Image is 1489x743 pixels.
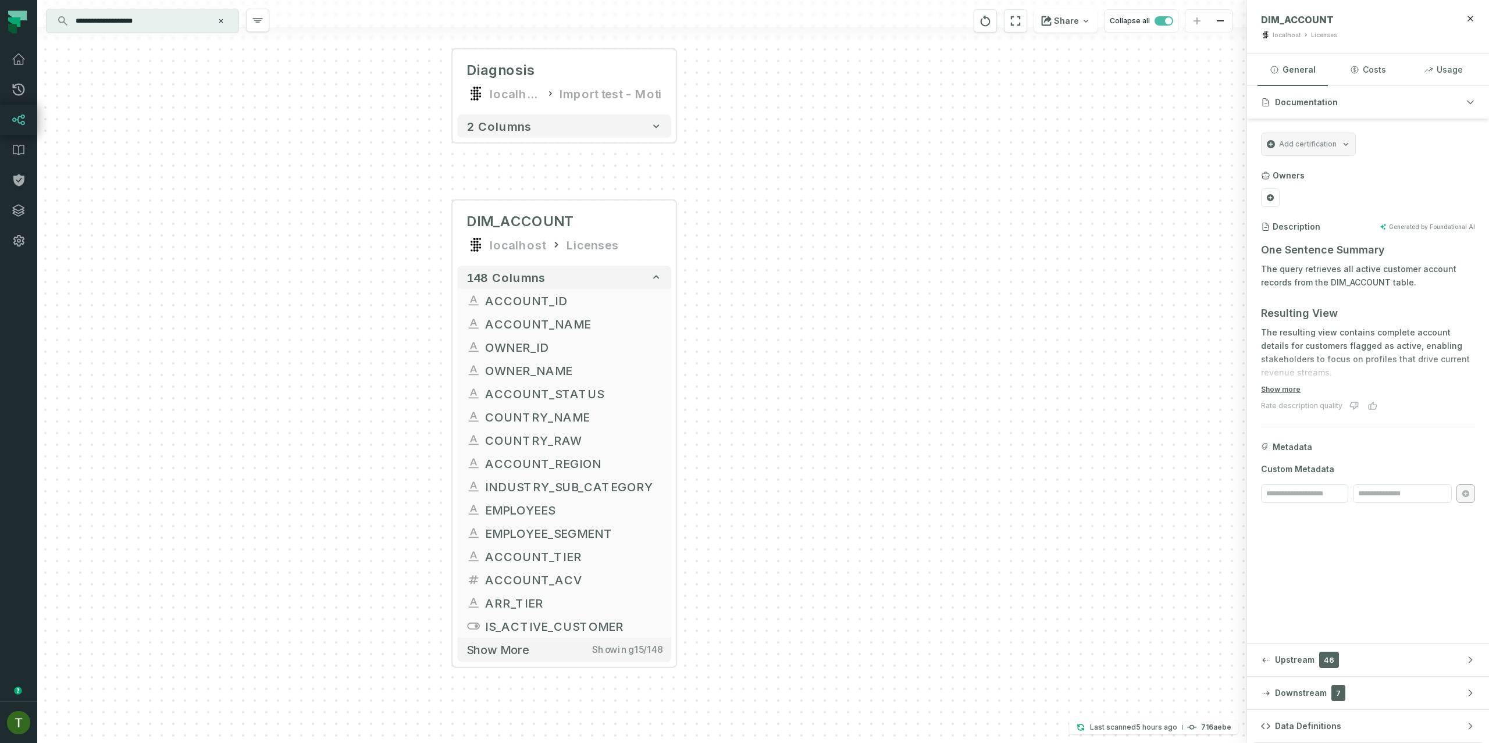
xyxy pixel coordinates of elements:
button: Clear search query [215,15,227,27]
button: INDUSTRY_SUB_CATEGORY [457,475,671,498]
span: DIM_ACCOUNT [466,212,575,231]
button: ACCOUNT_STATUS [457,382,671,405]
button: Usage [1408,54,1479,85]
div: Import test - Moti [560,84,662,103]
button: EMPLOYEES [457,498,671,521]
h3: Resulting View [1261,305,1475,322]
span: Metadata [1273,441,1312,453]
span: Custom Metadata [1261,463,1475,475]
span: COUNTRY_NAME [485,408,662,426]
button: Generated by Foundational AI [1380,223,1475,230]
button: Upstream46 [1247,644,1489,676]
span: ACCOUNT_NAME [485,315,662,333]
span: 148 columns [466,270,546,284]
button: Share [1034,9,1098,33]
span: EMPLOYEES [485,501,662,519]
span: string [466,480,480,494]
button: ACCOUNT_ID [457,289,671,312]
span: Show more [466,642,529,657]
span: string [466,526,480,540]
span: OWNER_NAME [485,362,662,379]
span: IS_ACTIVE_CUSTOMER [485,617,662,635]
span: Downstream [1275,687,1327,699]
button: ACCOUNT_ACV [457,568,671,591]
span: ACCOUNT_TIER [485,548,662,565]
span: DIM_ACCOUNT [1261,14,1334,26]
span: INDUSTRY_SUB_CATEGORY [485,478,662,495]
button: ARR_TIER [457,591,671,615]
span: ACCOUNT_STATUS [485,385,662,402]
span: string [466,410,480,424]
button: Costs [1333,54,1403,85]
button: Show moreShowing15/148 [457,638,671,662]
button: EMPLOYEE_SEGMENT [457,521,671,545]
button: ACCOUNT_REGION [457,452,671,475]
span: string [466,596,480,610]
button: Add certification [1261,133,1356,156]
span: string [466,549,480,563]
div: Tooltip anchor [13,685,23,696]
span: COUNTRY_RAW [485,431,662,449]
button: Show more [1261,385,1301,394]
span: string [466,363,480,377]
span: OWNER_ID [485,338,662,356]
span: string [466,317,480,331]
button: OWNER_ID [457,335,671,359]
span: Add certification [1279,140,1337,149]
button: OWNER_NAME [457,359,671,382]
span: ACCOUNT_REGION [485,455,662,472]
span: Documentation [1275,97,1338,108]
button: Documentation [1247,86,1489,119]
button: Data Definitions [1247,710,1489,742]
span: string [466,387,480,401]
p: Last scanned [1090,721,1177,733]
span: ARR_TIER [485,594,662,612]
button: IS_ACTIVE_CUSTOMER [457,615,671,638]
h3: Owners [1273,170,1305,181]
div: Rate description quality [1261,401,1342,410]
img: avatar of Tomer Galun [7,711,30,734]
span: Data Definitions [1275,720,1341,732]
div: localhost [490,235,546,254]
h3: Description [1273,221,1320,233]
h4: 716aebe [1201,724,1231,731]
button: Collapse all [1105,9,1178,33]
span: float [466,573,480,587]
p: The resulting view contains complete account details for customers flagged as active, enabling st... [1261,326,1475,379]
span: Upstream [1275,654,1315,666]
span: 46 [1319,652,1339,668]
p: The query retrieves all active customer account records from the DIM_ACCOUNT table. [1261,263,1475,290]
span: string [466,456,480,470]
span: boolean [466,619,480,633]
h3: One Sentence Summary [1261,242,1475,258]
span: string [466,503,480,517]
span: string [466,340,480,354]
button: COUNTRY_RAW [457,428,671,452]
div: localhost [1273,31,1301,40]
div: Licenses [567,235,619,254]
span: ACCOUNT_ID [485,292,662,309]
button: ACCOUNT_NAME [457,312,671,335]
button: COUNTRY_NAME [457,405,671,428]
button: Downstream7 [1247,677,1489,709]
button: Last scanned[DATE] 4:41:11 AM716aebe [1069,720,1238,734]
div: Licenses [1311,31,1337,40]
span: 7 [1331,685,1345,701]
span: Showing 15 / 148 [592,644,662,655]
span: string [466,294,480,308]
button: zoom out [1209,10,1232,33]
button: ACCOUNT_TIER [457,545,671,568]
button: General [1258,54,1328,85]
span: EMPLOYEE_SEGMENT [485,524,662,542]
span: 2 columns [466,119,532,133]
div: Diagnosis [466,61,535,80]
span: ACCOUNT_ACV [485,571,662,588]
relative-time: Oct 1, 2025, 4:41 AM GMT+3 [1136,723,1177,731]
div: localhost [490,84,541,103]
span: string [466,433,480,447]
